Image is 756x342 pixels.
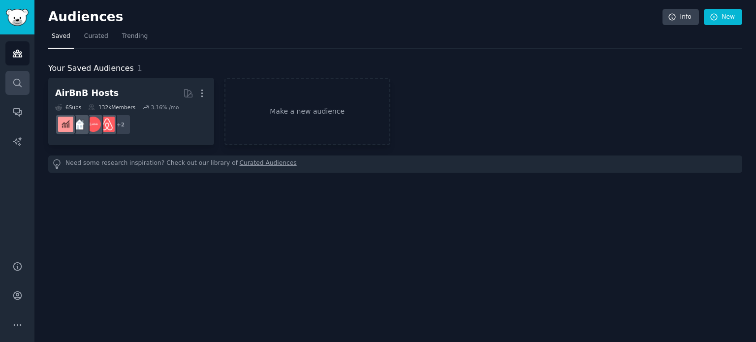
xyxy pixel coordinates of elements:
span: Saved [52,32,70,41]
div: 3.16 % /mo [151,104,179,111]
div: 6 Sub s [55,104,81,111]
img: AirBnBHosts [86,117,101,132]
img: airbnb_hosts [99,117,115,132]
a: Info [662,9,699,26]
a: AirBnB Hosts6Subs132kMembers3.16% /mo+2airbnb_hostsAirBnBHostsrentalpropertiesAirBnBInvesting [48,78,214,145]
img: AirBnBInvesting [58,117,73,132]
a: Make a new audience [224,78,390,145]
div: 132k Members [88,104,135,111]
a: Trending [119,29,151,49]
a: Curated Audiences [240,159,297,169]
a: Curated [81,29,112,49]
a: Saved [48,29,74,49]
div: + 2 [110,114,131,135]
span: Trending [122,32,148,41]
span: Curated [84,32,108,41]
div: Need some research inspiration? Check out our library of [48,155,742,173]
img: rentalproperties [72,117,87,132]
img: GummySearch logo [6,9,29,26]
div: AirBnB Hosts [55,87,119,99]
span: 1 [137,63,142,73]
a: New [704,9,742,26]
span: Your Saved Audiences [48,62,134,75]
h2: Audiences [48,9,662,25]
